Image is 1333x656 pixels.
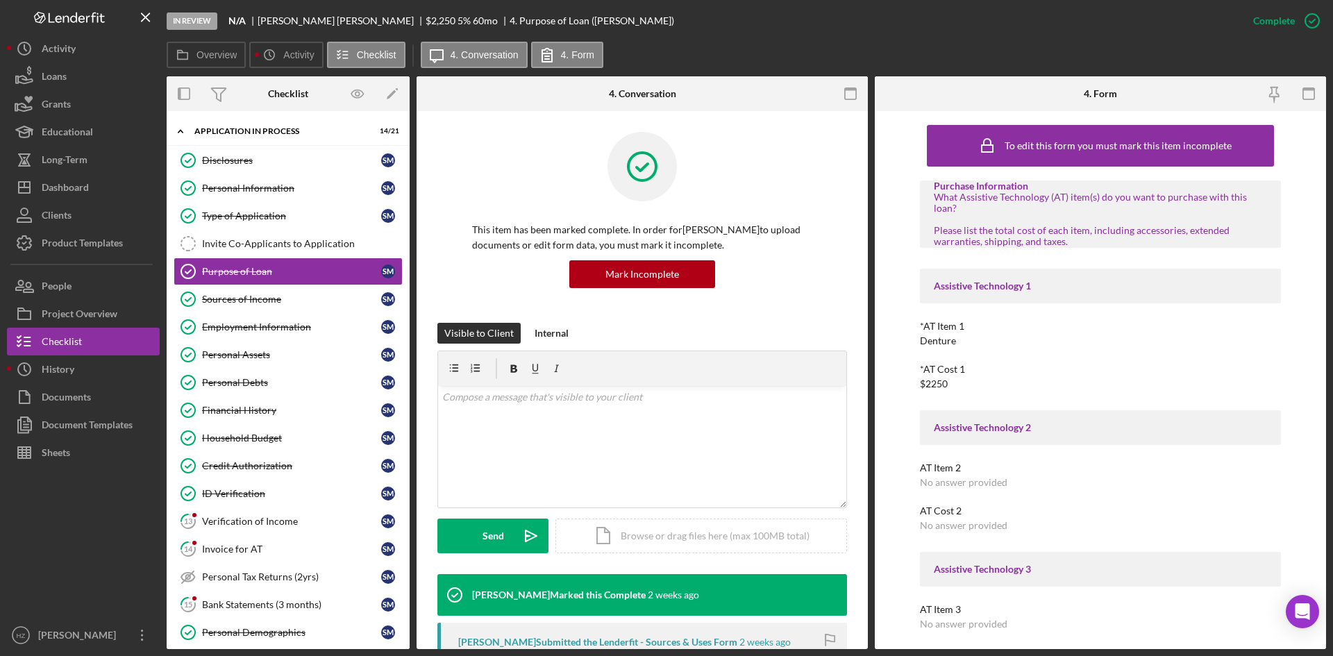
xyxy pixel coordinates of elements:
[458,15,471,26] div: 5 %
[7,411,160,439] button: Document Templates
[35,621,125,653] div: [PERSON_NAME]
[381,570,395,584] div: S M
[605,260,679,288] div: Mark Incomplete
[7,383,160,411] button: Documents
[357,49,396,60] label: Checklist
[196,49,237,60] label: Overview
[531,42,603,68] button: 4. Form
[174,313,403,341] a: Employment InformationSM
[228,15,246,26] b: N/A
[444,323,514,344] div: Visible to Client
[7,35,160,62] button: Activity
[42,229,123,260] div: Product Templates
[1286,595,1319,628] div: Open Intercom Messenger
[528,323,576,344] button: Internal
[437,519,548,553] button: Send
[327,42,405,68] button: Checklist
[167,42,246,68] button: Overview
[381,514,395,528] div: S M
[934,422,1267,433] div: Assistive Technology 2
[42,411,133,442] div: Document Templates
[7,146,160,174] a: Long-Term
[381,181,395,195] div: S M
[7,439,160,466] a: Sheets
[920,462,1281,473] div: AT Item 2
[7,229,160,257] a: Product Templates
[7,300,160,328] a: Project Overview
[381,264,395,278] div: S M
[42,272,72,303] div: People
[202,155,381,166] div: Disclosures
[42,62,67,94] div: Loans
[920,505,1281,516] div: AT Cost 2
[920,321,1281,332] div: *AT Item 1
[17,632,26,639] text: HZ
[7,62,160,90] button: Loans
[920,520,1007,531] div: No answer provided
[194,127,364,135] div: Application In Process
[648,589,699,600] time: 2025-09-04 16:27
[381,487,395,501] div: S M
[1005,140,1232,151] div: To edit this form you must mark this item incomplete
[1253,7,1295,35] div: Complete
[42,174,89,205] div: Dashboard
[381,598,395,612] div: S M
[7,118,160,146] button: Educational
[174,535,403,563] a: 14Invoice for ATSM
[510,15,674,26] div: 4. Purpose of Loan ([PERSON_NAME])
[381,431,395,445] div: S M
[202,294,381,305] div: Sources of Income
[381,292,395,306] div: S M
[42,90,71,121] div: Grants
[472,589,646,600] div: [PERSON_NAME] Marked this Complete
[202,266,381,277] div: Purpose of Loan
[381,542,395,556] div: S M
[184,516,192,525] tspan: 13
[451,49,519,60] label: 4. Conversation
[609,88,676,99] div: 4. Conversation
[174,619,403,646] a: Personal DemographicsSM
[7,201,160,229] button: Clients
[202,544,381,555] div: Invoice for AT
[174,507,403,535] a: 13Verification of IncomeSM
[42,300,117,331] div: Project Overview
[934,280,1267,292] div: Assistive Technology 1
[920,335,956,346] div: Denture
[381,376,395,389] div: S M
[561,49,594,60] label: 4. Form
[42,201,72,233] div: Clients
[268,88,308,99] div: Checklist
[7,355,160,383] button: History
[174,174,403,202] a: Personal InformationSM
[174,341,403,369] a: Personal AssetsSM
[249,42,323,68] button: Activity
[739,637,791,648] time: 2025-09-03 05:58
[202,349,381,360] div: Personal Assets
[202,599,381,610] div: Bank Statements (3 months)
[381,625,395,639] div: S M
[174,258,403,285] a: Purpose of LoanSM
[283,49,314,60] label: Activity
[202,238,402,249] div: Invite Co-Applicants to Application
[42,439,70,470] div: Sheets
[202,321,381,333] div: Employment Information
[174,146,403,174] a: DisclosuresSM
[920,477,1007,488] div: No answer provided
[1239,7,1326,35] button: Complete
[473,15,498,26] div: 60 mo
[202,432,381,444] div: Household Budget
[202,405,381,416] div: Financial History
[174,563,403,591] a: Personal Tax Returns (2yrs)SM
[42,355,74,387] div: History
[483,519,504,553] div: Send
[174,396,403,424] a: Financial HistorySM
[426,15,455,26] span: $2,250
[381,459,395,473] div: S M
[184,544,193,553] tspan: 14
[7,328,160,355] button: Checklist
